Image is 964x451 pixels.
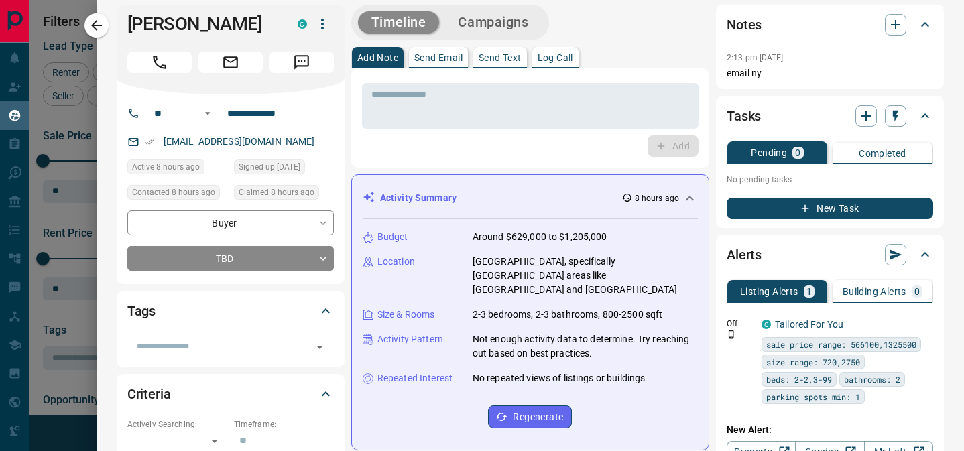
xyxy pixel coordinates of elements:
[727,198,933,219] button: New Task
[357,53,398,62] p: Add Note
[795,148,800,157] p: 0
[727,330,736,339] svg: Push Notification Only
[859,149,906,158] p: Completed
[766,355,860,369] span: size range: 720,2750
[358,11,440,34] button: Timeline
[762,320,771,329] div: condos.ca
[766,390,860,403] span: parking spots min: 1
[727,105,761,127] h2: Tasks
[127,378,334,410] div: Criteria
[727,244,762,265] h2: Alerts
[727,66,933,80] p: email ny
[377,230,408,244] p: Budget
[727,53,784,62] p: 2:13 pm [DATE]
[473,255,698,297] p: [GEOGRAPHIC_DATA], specifically [GEOGRAPHIC_DATA] areas like [GEOGRAPHIC_DATA] and [GEOGRAPHIC_DATA]
[377,255,415,269] p: Location
[127,159,227,178] div: Mon Sep 15 2025
[727,318,754,330] p: Off
[234,185,334,204] div: Mon Sep 15 2025
[127,52,192,73] span: Call
[473,371,646,385] p: No repeated views of listings or buildings
[127,383,171,405] h2: Criteria
[377,332,443,346] p: Activity Pattern
[377,371,453,385] p: Repeated Interest
[479,53,522,62] p: Send Text
[751,148,787,157] p: Pending
[766,373,832,386] span: beds: 2-2,3-99
[269,52,334,73] span: Message
[363,186,698,210] div: Activity Summary8 hours ago
[127,185,227,204] div: Mon Sep 15 2025
[488,405,572,428] button: Regenerate
[234,159,334,178] div: Thu Jun 05 2025
[414,53,463,62] p: Send Email
[727,239,933,271] div: Alerts
[127,13,278,35] h1: [PERSON_NAME]
[473,332,698,361] p: Not enough activity data to determine. Try reaching out based on best practices.
[298,19,307,29] div: condos.ca
[843,287,906,296] p: Building Alerts
[806,287,812,296] p: 1
[727,423,933,437] p: New Alert:
[127,246,334,271] div: TBD
[127,210,334,235] div: Buyer
[727,9,933,41] div: Notes
[727,170,933,190] p: No pending tasks
[740,287,798,296] p: Listing Alerts
[239,186,314,199] span: Claimed 8 hours ago
[145,137,154,147] svg: Email Verified
[444,11,542,34] button: Campaigns
[132,160,200,174] span: Active 8 hours ago
[198,52,263,73] span: Email
[127,295,334,327] div: Tags
[473,308,663,322] p: 2-3 bedrooms, 2-3 bathrooms, 800-2500 sqft
[914,287,920,296] p: 0
[766,338,916,351] span: sale price range: 566100,1325500
[635,192,679,204] p: 8 hours ago
[473,230,607,244] p: Around $629,000 to $1,205,000
[538,53,573,62] p: Log Call
[727,100,933,132] div: Tasks
[380,191,457,205] p: Activity Summary
[239,160,300,174] span: Signed up [DATE]
[127,300,156,322] h2: Tags
[132,186,215,199] span: Contacted 8 hours ago
[164,136,315,147] a: [EMAIL_ADDRESS][DOMAIN_NAME]
[377,308,435,322] p: Size & Rooms
[127,418,227,430] p: Actively Searching:
[234,418,334,430] p: Timeframe:
[844,373,900,386] span: bathrooms: 2
[310,338,329,357] button: Open
[727,14,762,36] h2: Notes
[200,105,216,121] button: Open
[775,319,843,330] a: Tailored For You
